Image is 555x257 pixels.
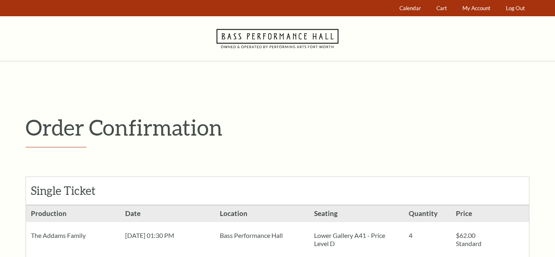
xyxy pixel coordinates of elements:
a: My Account [459,0,494,16]
p: 4 [409,231,446,240]
div: The Addams Family [26,222,120,249]
a: Calendar [396,0,425,16]
h3: Price [451,205,498,222]
h3: Location [215,205,309,222]
span: My Account [462,5,490,11]
h3: Date [120,205,215,222]
h2: Single Ticket [31,184,120,198]
span: Bass Performance Hall [220,231,283,239]
a: Log Out [502,0,529,16]
p: Lower Gallery A41 - Price Level D [314,231,399,248]
a: Cart [433,0,451,16]
h3: Quantity [404,205,451,222]
span: Cart [436,5,447,11]
p: Order Confirmation [26,114,529,140]
h3: Production [26,205,120,222]
span: $62.00 Standard [456,231,481,247]
h3: Seating [309,205,403,222]
div: [DATE] 01:30 PM [120,222,215,249]
span: Calendar [399,5,421,11]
